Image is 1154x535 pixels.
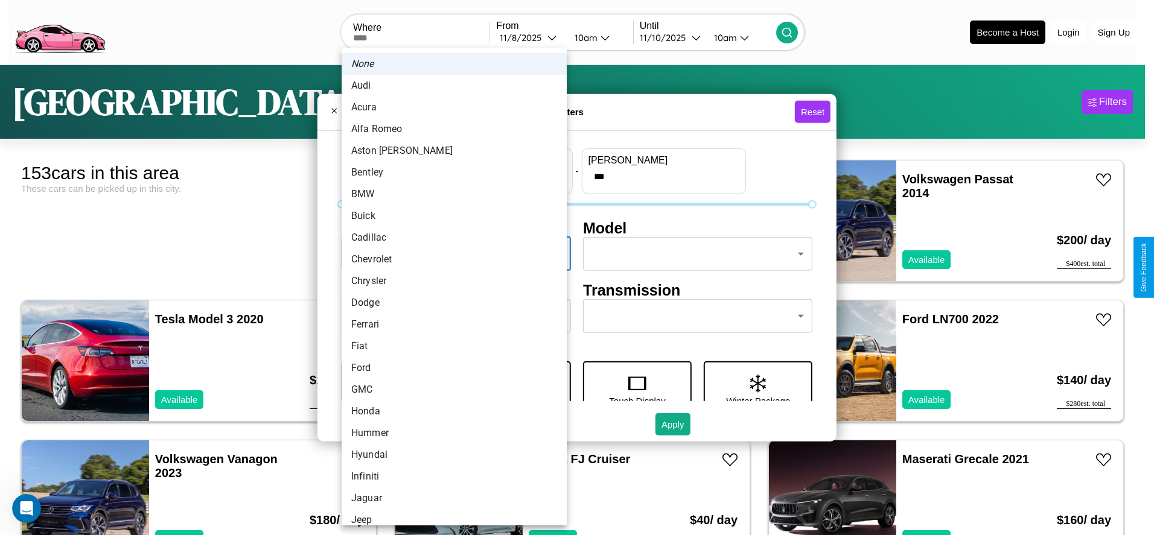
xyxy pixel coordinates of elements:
[12,494,41,523] iframe: Intercom live chat
[342,444,567,466] li: Hyundai
[351,57,374,71] em: None
[1140,243,1148,292] div: Give Feedback
[342,249,567,270] li: Chevrolet
[342,422,567,444] li: Hummer
[342,466,567,487] li: Infiniti
[342,162,567,183] li: Bentley
[342,487,567,509] li: Jaguar
[342,379,567,400] li: GMC
[342,118,567,140] li: Alfa Romeo
[342,183,567,205] li: BMW
[342,335,567,357] li: Fiat
[342,292,567,314] li: Dodge
[342,270,567,292] li: Chrysler
[342,400,567,422] li: Honda
[342,75,567,97] li: Audi
[342,227,567,249] li: Cadillac
[342,357,567,379] li: Ford
[342,140,567,162] li: Aston [PERSON_NAME]
[342,205,567,227] li: Buick
[342,97,567,118] li: Acura
[342,314,567,335] li: Ferrari
[342,509,567,531] li: Jeep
